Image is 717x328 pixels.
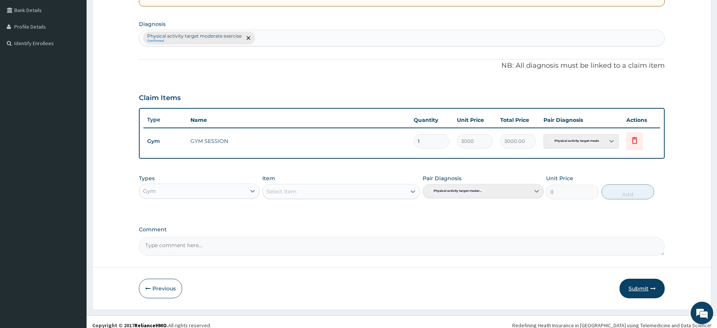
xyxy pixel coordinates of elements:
[623,112,660,128] th: Actions
[143,113,187,127] th: Type
[143,134,187,148] td: Gym
[187,112,410,128] th: Name
[266,188,297,195] div: Select Item
[546,175,573,182] label: Unit Price
[620,279,665,298] button: Submit
[262,175,275,182] label: Item
[139,20,166,28] label: Diagnosis
[410,112,453,128] th: Quantity
[139,279,182,298] button: Previous
[4,205,143,232] textarea: Type your message and hit 'Enter'
[139,226,665,233] label: Comment
[39,42,126,52] div: Chat with us now
[14,38,30,56] img: d_794563401_company_1708531726252_794563401
[187,134,410,149] td: GYM SESSION
[44,95,104,171] span: We're online!
[601,184,654,199] button: Add
[496,112,540,128] th: Total Price
[143,187,156,195] div: Gym
[139,94,181,102] h3: Claim Items
[423,175,461,182] label: Pair Diagnosis
[540,112,623,128] th: Pair Diagnosis
[453,112,496,128] th: Unit Price
[139,175,155,182] label: Types
[123,4,142,22] div: Minimize live chat window
[139,61,665,71] p: NB: All diagnosis must be linked to a claim item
